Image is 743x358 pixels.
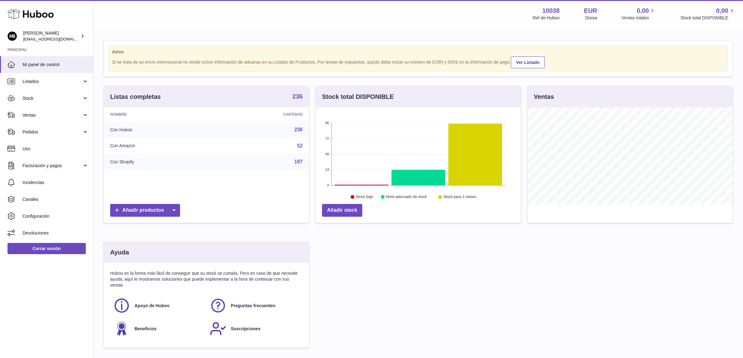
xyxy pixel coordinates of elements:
div: [PERSON_NAME] [23,30,79,42]
h3: Ventas [534,93,554,101]
span: Ventas totales [622,15,656,21]
a: Añadir productos [110,204,180,217]
a: 236 [292,93,303,101]
span: Stock total DISPONIBLE [681,15,736,21]
span: Configuración [22,213,89,219]
span: Uso [22,146,89,152]
strong: Aviso [112,49,725,55]
div: Ref de Huboo [533,15,560,21]
text: 96 [325,121,329,125]
td: Con Shopify [104,154,214,170]
strong: 10038 [542,7,560,15]
span: Pedidos [22,129,82,135]
span: Stock [22,95,82,101]
a: Añadir stock [322,204,362,217]
text: 72 [325,137,329,140]
a: Preguntas frecuentes [210,297,300,314]
text: 24 [325,168,329,172]
td: Con Amazon [104,138,214,154]
span: Preguntas frecuentes [231,303,276,309]
a: 197 [294,159,303,164]
text: Stock para 2 meses [443,195,477,199]
a: 236 [294,127,303,132]
text: Stock bajo [356,195,373,199]
span: 0,00 [716,7,728,15]
a: Suscripciones [210,320,300,337]
span: Listados [22,79,82,85]
div: Si se trata de un envío internacional no olvide incluir información de aduanas en su Listado de P... [112,56,725,68]
a: 0,00 Stock total DISPONIBLE [681,7,736,21]
span: [EMAIL_ADDRESS][DOMAIN_NAME] [23,36,92,41]
strong: 236 [292,93,303,99]
h3: Listas completas [110,93,161,101]
a: Apoyo de Huboo [113,297,203,314]
span: Facturación y pagos [22,163,82,169]
a: 52 [297,143,303,148]
h3: Ayuda [110,248,129,257]
span: Apoyo de Huboo [134,303,169,309]
a: Ver Listado [511,56,545,68]
span: Devoluciones [22,230,89,236]
div: Divisa [585,15,597,21]
span: Beneficios [134,326,157,332]
span: 0,00 [637,7,649,15]
text: 0 [327,183,329,187]
span: Incidencias [22,180,89,186]
strong: EUR [584,7,597,15]
a: Beneficios [113,320,203,337]
a: 0,00 Ventas totales [622,7,656,21]
h3: Stock total DISPONIBLE [322,93,394,101]
th: Nombre [104,107,214,122]
a: Cerrar sesión [7,243,86,254]
span: Mi panel de control [22,62,89,68]
img: internalAdmin-10038@internal.huboo.com [7,31,17,41]
th: Cantidad [214,107,309,122]
p: Huboo es la forma más fácil de conseguir que su stock se cumpla. Pero en caso de que necesite ayu... [110,270,303,288]
text: 48 [325,152,329,156]
text: Nivel adecuado de stock [386,195,427,199]
span: Ventas [22,112,82,118]
td: Con Huboo [104,122,214,138]
span: Suscripciones [231,326,261,332]
span: Canales [22,196,89,202]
